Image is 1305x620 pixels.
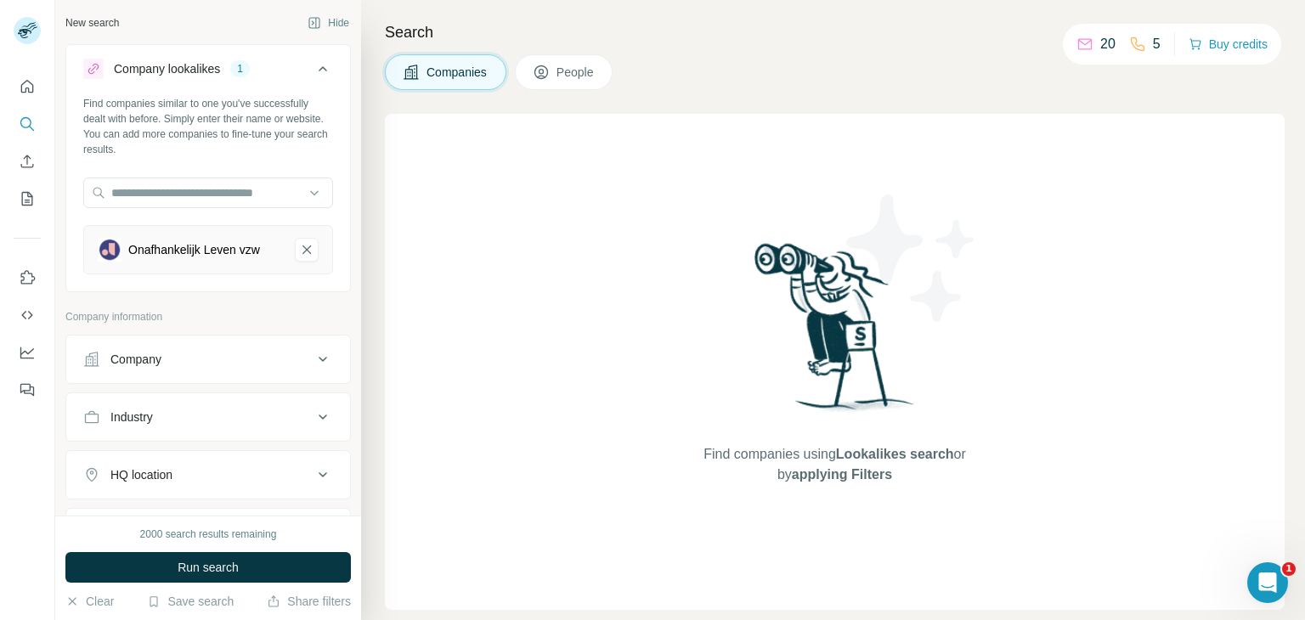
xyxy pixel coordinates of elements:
[1100,34,1116,54] p: 20
[110,409,153,426] div: Industry
[66,512,350,553] button: Annual revenue ($)
[1153,34,1161,54] p: 5
[178,559,239,576] span: Run search
[110,466,172,483] div: HQ location
[14,109,41,139] button: Search
[1247,562,1288,603] iframe: Intercom live chat
[230,61,250,76] div: 1
[66,48,350,96] button: Company lookalikes1
[385,20,1285,44] h4: Search
[14,146,41,177] button: Enrich CSV
[836,447,954,461] span: Lookalikes search
[128,241,260,258] div: Onafhankelijk Leven vzw
[114,60,220,77] div: Company lookalikes
[792,467,892,482] span: applying Filters
[66,397,350,437] button: Industry
[267,593,351,610] button: Share filters
[835,182,988,335] img: Surfe Illustration - Stars
[747,239,924,428] img: Surfe Illustration - Woman searching with binoculars
[14,375,41,405] button: Feedback
[110,351,161,368] div: Company
[140,527,277,542] div: 2000 search results remaining
[147,593,234,610] button: Save search
[83,96,333,157] div: Find companies similar to one you've successfully dealt with before. Simply enter their name or w...
[1282,562,1296,576] span: 1
[98,238,121,262] img: Onafhankelijk Leven vzw-logo
[698,444,970,485] span: Find companies using or by
[66,454,350,495] button: HQ location
[14,71,41,102] button: Quick start
[14,300,41,330] button: Use Surfe API
[296,10,361,36] button: Hide
[14,337,41,368] button: Dashboard
[65,309,351,324] p: Company information
[1189,32,1268,56] button: Buy credits
[14,262,41,293] button: Use Surfe on LinkedIn
[65,593,114,610] button: Clear
[66,339,350,380] button: Company
[65,552,351,583] button: Run search
[295,238,319,262] button: Onafhankelijk Leven vzw-remove-button
[427,64,489,81] span: Companies
[14,183,41,214] button: My lists
[65,15,119,31] div: New search
[556,64,596,81] span: People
